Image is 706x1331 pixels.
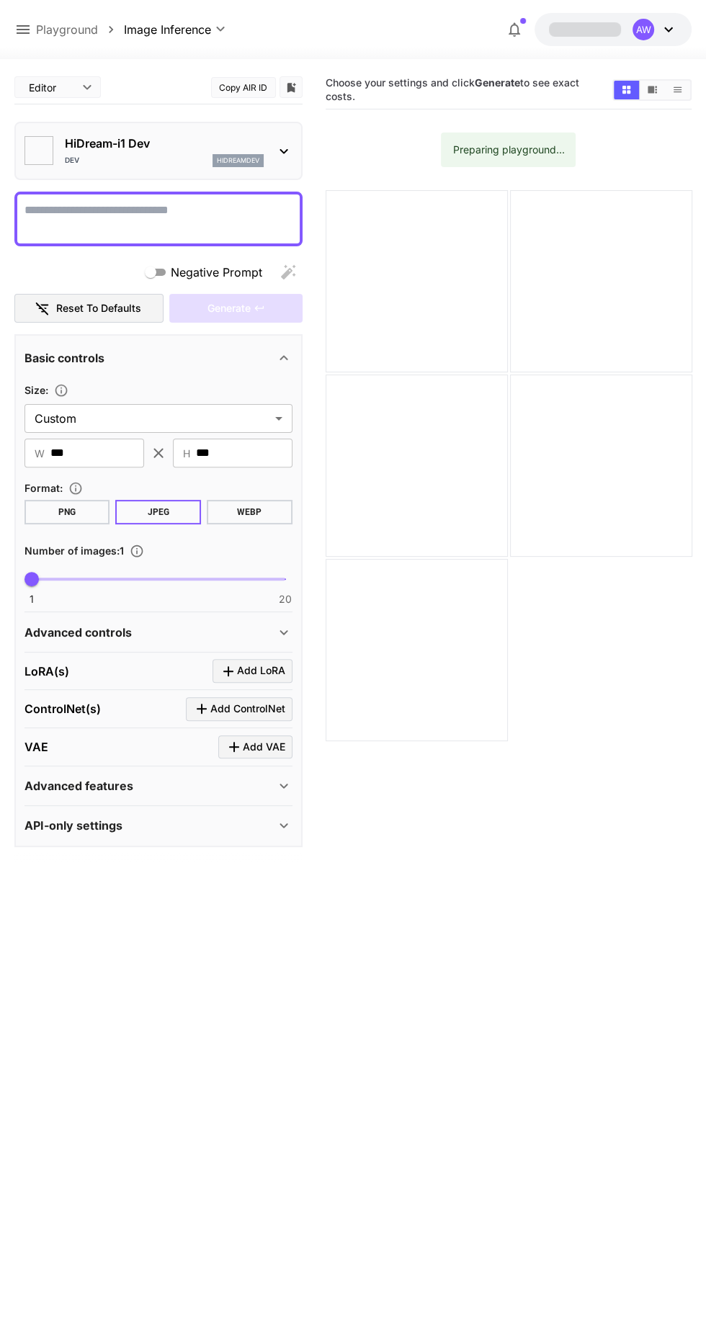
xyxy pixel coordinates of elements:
[65,135,264,152] p: HiDream-i1 Dev
[24,482,63,494] span: Format :
[183,445,190,462] span: H
[237,662,285,680] span: Add LoRA
[211,77,276,98] button: Copy AIR ID
[36,21,98,38] a: Playground
[218,735,292,759] button: Click to add VAE
[30,592,34,606] span: 1
[186,697,292,721] button: Click to add ControlNet
[24,624,132,641] p: Advanced controls
[36,21,124,38] nav: breadcrumb
[326,76,579,102] span: Choose your settings and click to see exact costs.
[210,700,285,718] span: Add ControlNet
[35,410,269,427] span: Custom
[124,21,211,38] span: Image Inference
[475,76,520,89] b: Generate
[640,81,665,99] button: Show images in video view
[24,615,292,650] div: Advanced controls
[24,700,101,717] p: ControlNet(s)
[29,80,73,95] span: Editor
[279,592,292,606] span: 20
[65,155,79,166] p: Dev
[614,81,639,99] button: Show images in grid view
[24,500,110,524] button: PNG
[48,383,74,398] button: Adjust the dimensions of the generated image by specifying its width and height in pixels, or sel...
[24,544,124,557] span: Number of images : 1
[535,13,692,46] button: AW
[24,384,48,396] span: Size :
[213,659,292,683] button: Click to add LoRA
[612,79,692,101] div: Show images in grid viewShow images in video viewShow images in list view
[24,341,292,375] div: Basic controls
[171,264,262,281] span: Negative Prompt
[24,768,292,803] div: Advanced features
[24,777,133,794] p: Advanced features
[63,481,89,496] button: Choose the file format for the output image.
[115,500,201,524] button: JPEG
[35,445,45,462] span: W
[24,808,292,843] div: API-only settings
[24,349,104,367] p: Basic controls
[14,294,164,323] button: Reset to defaults
[243,738,285,756] span: Add VAE
[24,663,69,680] p: LoRA(s)
[285,79,298,96] button: Add to library
[665,81,690,99] button: Show images in list view
[24,817,122,834] p: API-only settings
[24,738,48,756] p: VAE
[24,129,292,173] div: HiDream-i1 DevDevhidreamdev
[452,137,564,163] div: Preparing playground...
[207,500,292,524] button: WEBP
[217,156,259,166] p: hidreamdev
[124,544,150,558] button: Specify how many images to generate in a single request. Each image generation will be charged se...
[633,19,654,40] div: AW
